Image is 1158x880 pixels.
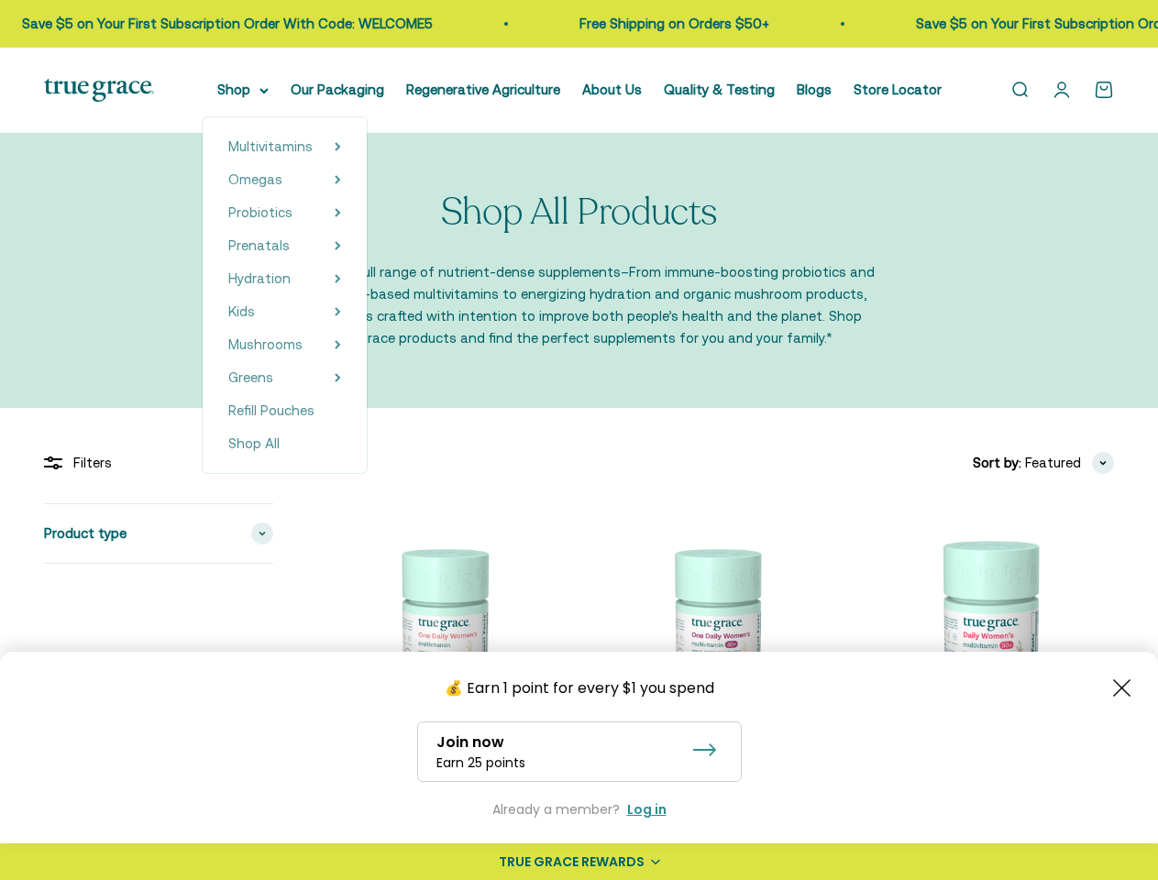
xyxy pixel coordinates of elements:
a: Greens [228,367,273,389]
a: Mushrooms [228,334,303,356]
div: 💰 Earn 1 point for every $1 you spend [28,676,1130,699]
summary: Shop [217,79,269,101]
div: Filters [44,452,273,474]
div: Already a member? [492,800,620,819]
a: Regenerative Agriculture [406,82,560,97]
summary: Hydration [228,268,341,290]
a: Probiotics [228,202,292,224]
span: Omegas [228,171,282,187]
span: Shop All [228,435,280,451]
span: Greens [228,369,273,385]
a: Quality & Testing [664,82,775,97]
summary: Multivitamins [228,136,341,158]
img: We select ingredients that play a concrete role in true health, and we include them at effective ... [317,503,568,754]
div: Join now [436,731,525,753]
a: Blogs [797,82,832,97]
summary: Product type [44,504,273,563]
div: TRUE GRACE REWARDS [499,852,645,872]
a: Refill Pouches [228,400,341,422]
div: Close button [1113,679,1130,700]
a: Free Shipping on Orders $50+ [550,16,740,31]
a: Kids [228,301,255,323]
span: Mushrooms [228,336,303,352]
div: Log in [627,800,667,819]
span: Product type [44,522,127,544]
a: Our Packaging [291,82,384,97]
a: Shop All [228,433,341,455]
a: About Us [582,82,642,97]
summary: Kids [228,301,341,323]
img: Daily Women's 50+ Multivitamin [863,503,1114,754]
summary: Mushrooms [228,334,341,356]
span: Prenatals [228,237,290,253]
button: Featured [1025,452,1114,474]
a: Omegas [228,169,282,191]
p: Shop All Products [441,192,717,232]
div: Join nowEarn 25 points [417,721,742,782]
span: Hydration [228,270,291,286]
span: Sort by: [973,452,1021,474]
img: Daily Multivitamin for Immune Support, Energy, Daily Balance, and Healthy Bone Support* Vitamin A... [590,503,842,754]
span: Probiotics [228,204,292,220]
summary: Prenatals [228,235,341,257]
summary: Omegas [228,169,341,191]
span: Refill Pouches [228,402,314,418]
a: Store Locator [854,82,942,97]
summary: Greens [228,367,341,389]
summary: Probiotics [228,202,341,224]
a: Hydration [228,268,291,290]
a: Prenatals [228,235,290,257]
span: Kids [228,303,255,319]
span: Multivitamins [228,138,313,154]
div: Log in [620,800,667,819]
p: Explore our full range of nutrient-dense supplements–From immune-boosting probiotics and whole fo... [281,261,877,349]
span: Featured [1025,452,1081,474]
div: Earn 25 points [436,753,525,773]
a: Multivitamins [228,136,313,158]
